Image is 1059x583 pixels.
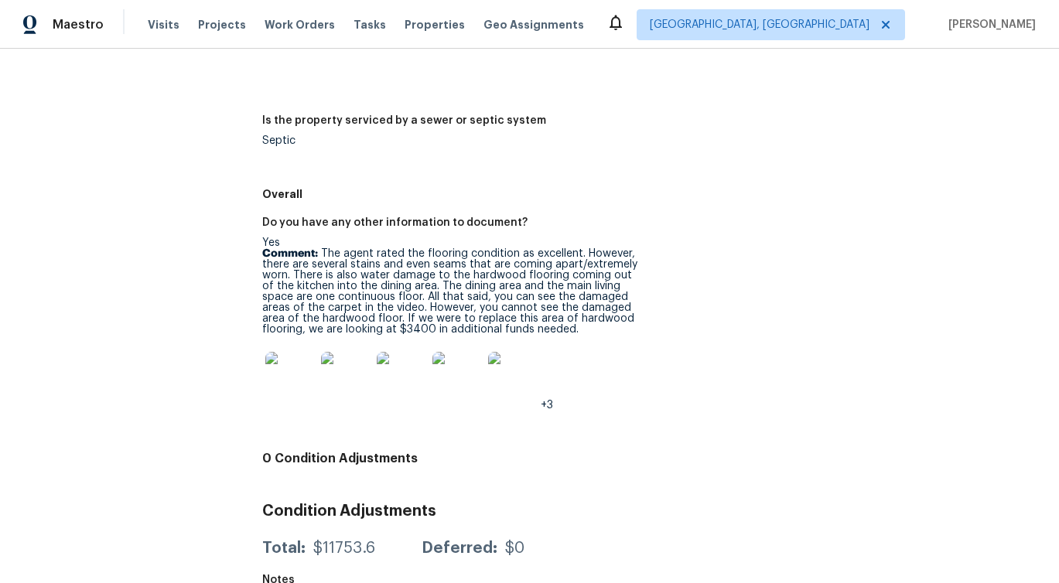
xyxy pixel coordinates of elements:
span: +3 [541,400,553,411]
h3: Condition Adjustments [262,503,1040,519]
div: Total: [262,540,306,556]
div: $0 [505,540,524,556]
span: Properties [405,17,465,32]
span: Geo Assignments [483,17,584,32]
div: Yes [262,237,639,411]
span: [PERSON_NAME] [942,17,1036,32]
span: [GEOGRAPHIC_DATA], [GEOGRAPHIC_DATA] [650,17,869,32]
h5: Is the property serviced by a sewer or septic system [262,115,546,126]
b: Comment: [262,248,318,259]
span: Tasks [354,19,386,30]
div: Deferred: [422,540,497,556]
span: Visits [148,17,179,32]
div: $11753.6 [313,540,375,556]
span: Maestro [53,17,104,32]
h5: Overall [262,186,1040,202]
span: Projects [198,17,246,32]
h5: Do you have any other information to document? [262,217,528,228]
div: Septic [262,135,639,146]
p: The agent rated the flooring condition as excellent. However, there are several stains and even s... [262,248,639,335]
h4: 0 Condition Adjustments [262,451,1040,466]
span: Work Orders [265,17,335,32]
